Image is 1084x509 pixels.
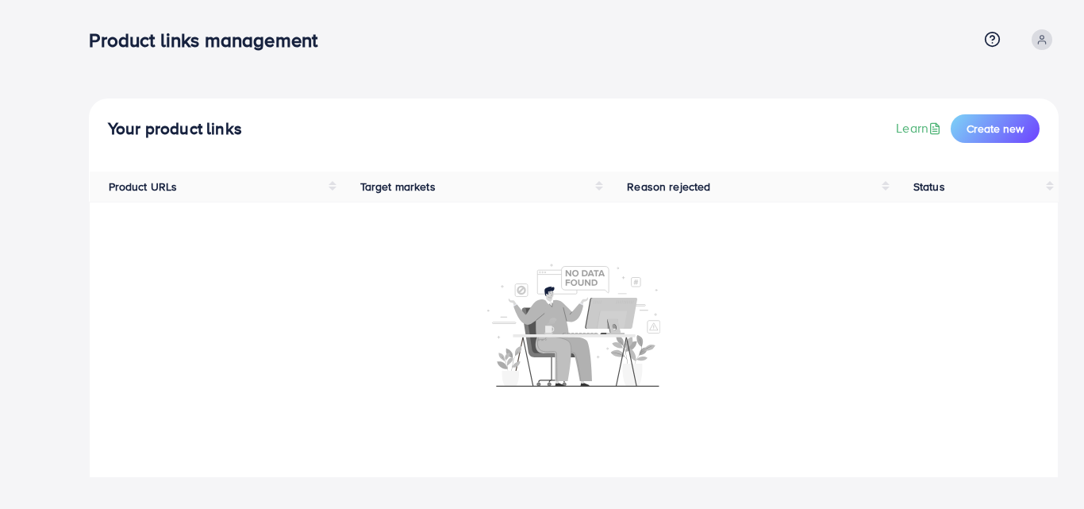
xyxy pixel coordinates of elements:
[360,179,436,195] span: Target markets
[108,119,242,139] h4: Your product links
[89,29,330,52] h3: Product links management
[487,262,660,387] img: No account
[109,179,178,195] span: Product URLs
[951,114,1040,143] button: Create new
[913,179,945,195] span: Status
[896,119,944,137] a: Learn
[627,179,710,195] span: Reason rejected
[967,121,1024,137] span: Create new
